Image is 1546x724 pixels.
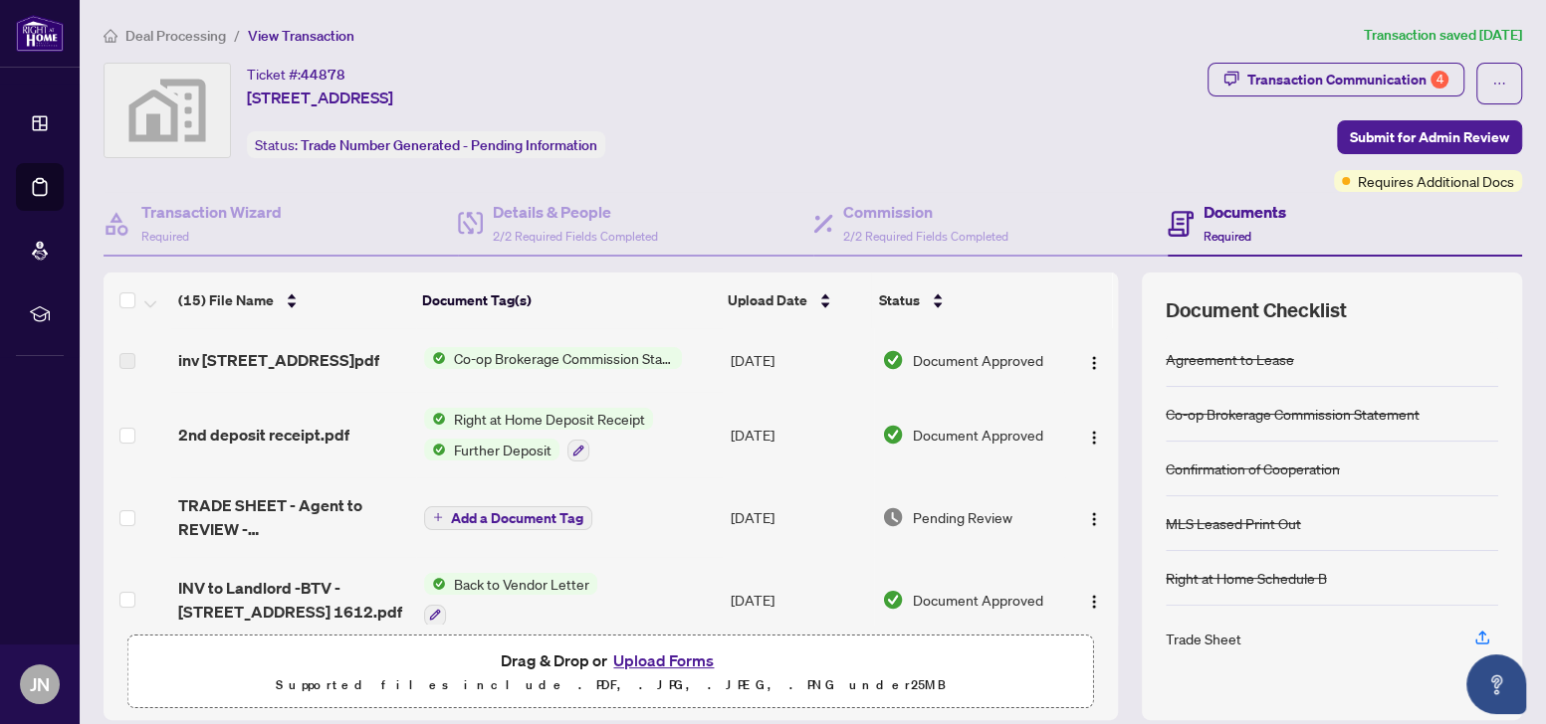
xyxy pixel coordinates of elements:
[1364,24,1522,47] article: Transaction saved [DATE]
[1431,71,1448,89] div: 4
[16,15,64,52] img: logo
[1078,501,1110,533] button: Logo
[1166,348,1294,370] div: Agreement to Lease
[446,573,597,595] span: Back to Vendor Letter
[301,66,345,84] span: 44878
[723,477,874,557] td: [DATE]
[723,392,874,477] td: [DATE]
[1166,628,1241,649] div: Trade Sheet
[843,229,1008,244] span: 2/2 Required Fields Completed
[414,272,720,328] th: Document Tag(s)
[424,573,597,627] button: Status IconBack to Vendor Letter
[882,506,904,528] img: Document Status
[451,511,583,525] span: Add a Document Tag
[1078,419,1110,451] button: Logo
[125,27,226,45] span: Deal Processing
[1078,344,1110,376] button: Logo
[178,289,274,311] span: (15) File Name
[879,289,920,311] span: Status
[1247,64,1448,95] div: Transaction Communication
[170,272,414,328] th: (15) File Name
[424,408,446,430] img: Status Icon
[720,272,871,328] th: Upload Date
[1492,77,1506,90] span: ellipsis
[1086,430,1102,446] img: Logo
[446,439,559,460] span: Further Deposit
[1166,296,1347,324] span: Document Checklist
[1337,120,1522,154] button: Submit for Admin Review
[105,64,230,157] img: svg%3e
[882,424,904,446] img: Document Status
[248,27,354,45] span: View Transaction
[1358,170,1514,192] span: Requires Additional Docs
[1466,654,1526,714] button: Open asap
[1078,584,1110,616] button: Logo
[607,647,720,673] button: Upload Forms
[141,229,189,244] span: Required
[871,272,1059,328] th: Status
[247,63,345,86] div: Ticket #:
[104,29,117,43] span: home
[178,423,349,447] span: 2nd deposit receipt.pdf
[424,506,592,530] button: Add a Document Tag
[128,635,1093,709] span: Drag & Drop orUpload FormsSupported files include .PDF, .JPG, .JPEG, .PNG under25MB
[1350,121,1509,153] span: Submit for Admin Review
[493,229,658,244] span: 2/2 Required Fields Completed
[424,439,446,460] img: Status Icon
[493,200,658,224] h4: Details & People
[843,200,1008,224] h4: Commission
[1086,594,1102,610] img: Logo
[446,408,653,430] span: Right at Home Deposit Receipt
[178,348,379,372] span: inv [STREET_ADDRESS]pdf
[247,86,393,109] span: [STREET_ADDRESS]
[912,506,1011,528] span: Pending Review
[723,328,874,392] td: [DATE]
[140,673,1081,697] p: Supported files include .PDF, .JPG, .JPEG, .PNG under 25 MB
[912,424,1042,446] span: Document Approved
[433,512,443,522] span: plus
[1204,229,1251,244] span: Required
[912,589,1042,611] span: Document Approved
[1166,403,1420,425] div: Co-op Brokerage Commission Statement
[1166,512,1301,534] div: MLS Leased Print Out
[882,349,904,371] img: Document Status
[1086,355,1102,371] img: Logo
[446,347,682,369] span: Co-op Brokerage Commission Statement
[882,589,904,611] img: Document Status
[912,349,1042,371] span: Document Approved
[424,504,592,530] button: Add a Document Tag
[247,131,605,158] div: Status:
[1208,63,1464,96] button: Transaction Communication4
[424,347,446,369] img: Status Icon
[234,24,240,47] li: /
[30,670,50,698] span: JN
[1086,511,1102,527] img: Logo
[424,408,653,461] button: Status IconRight at Home Deposit ReceiptStatus IconFurther Deposit
[178,493,408,541] span: TRADE SHEET - Agent to REVIEW - [STREET_ADDRESS]pdf
[728,289,807,311] span: Upload Date
[1166,457,1340,479] div: Confirmation of Cooperation
[178,576,408,624] span: INV to Landlord -BTV - [STREET_ADDRESS] 1612.pdf
[723,557,874,642] td: [DATE]
[501,647,720,673] span: Drag & Drop or
[1166,567,1327,589] div: Right at Home Schedule B
[301,136,597,154] span: Trade Number Generated - Pending Information
[424,347,682,369] button: Status IconCo-op Brokerage Commission Statement
[424,573,446,595] img: Status Icon
[1204,200,1286,224] h4: Documents
[141,200,282,224] h4: Transaction Wizard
